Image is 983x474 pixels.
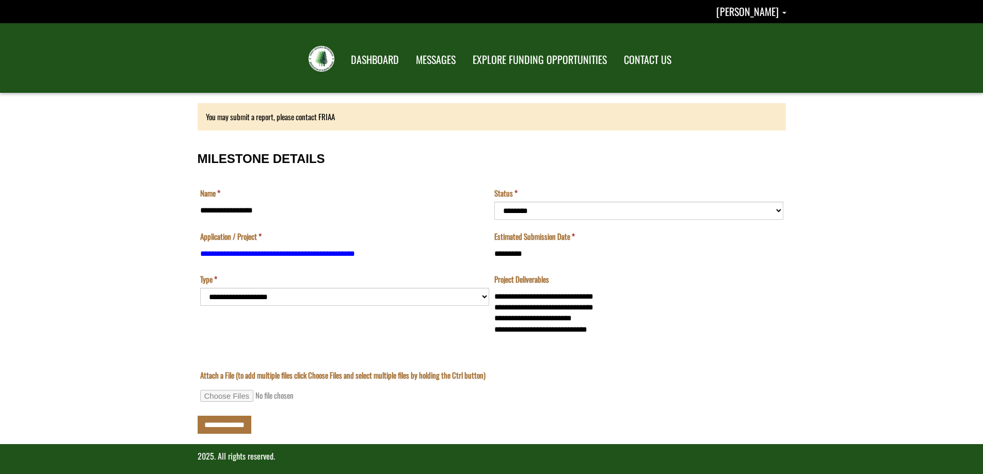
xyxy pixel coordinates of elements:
[198,450,786,462] p: 2025
[198,103,786,130] div: You may submit a report, please contact FRIAA
[214,450,275,462] span: . All rights reserved.
[616,47,679,73] a: CONTACT US
[198,141,786,349] fieldset: MILESTONE DETAILS
[494,231,575,242] label: Estimated Submission Date
[198,152,786,166] h3: MILESTONE DETAILS
[309,46,334,72] img: FRIAA Submissions Portal
[494,288,783,338] textarea: Project Deliverables
[198,141,786,434] div: Milestone Details
[494,274,549,285] label: Project Deliverables
[200,188,220,199] label: Name
[200,231,262,242] label: Application / Project
[200,274,217,285] label: Type
[200,244,489,263] input: Application / Project is a required field.
[716,4,786,19] a: Samantha Benton
[200,202,489,220] input: Name
[200,370,486,381] label: Attach a File (to add multiple files click Choose Files and select multiple files by holding the ...
[343,47,407,73] a: DASHBOARD
[408,47,463,73] a: MESSAGES
[716,4,779,19] span: [PERSON_NAME]
[494,188,518,199] label: Status
[465,47,615,73] a: EXPLORE FUNDING OPPORTUNITIES
[342,44,679,73] nav: Main Navigation
[200,390,341,402] input: Attach a File (to add multiple files click Choose Files and select multiple files by holding the ...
